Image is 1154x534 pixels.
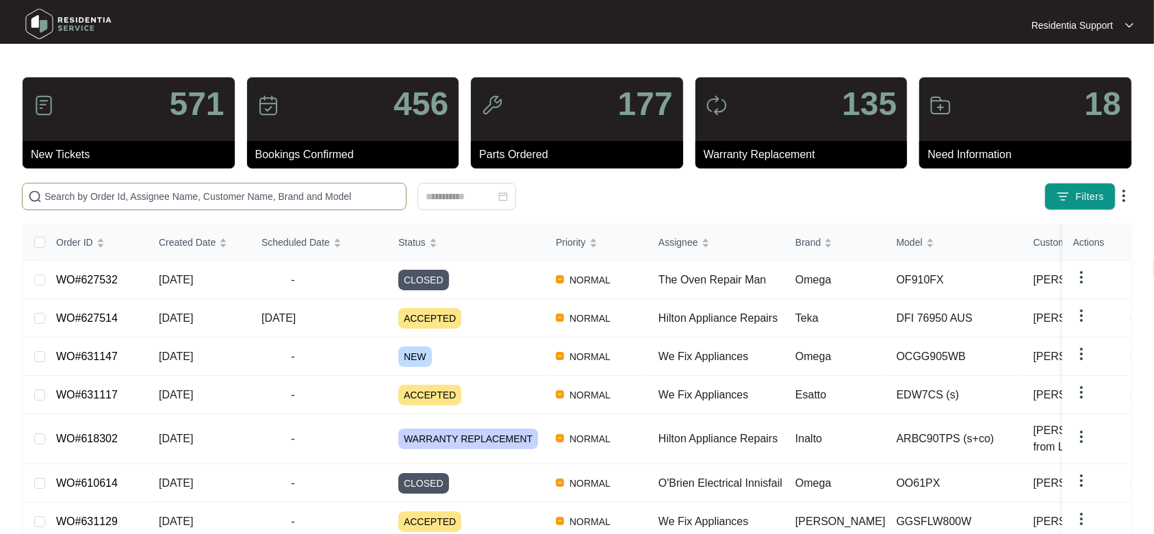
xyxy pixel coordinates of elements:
[886,464,1023,503] td: OO61PX
[658,235,698,250] span: Assignee
[1085,88,1121,120] p: 18
[398,235,426,250] span: Status
[1031,18,1113,32] p: Residentia Support
[886,225,1023,261] th: Model
[658,513,784,530] div: We Fix Appliances
[1034,348,1124,365] span: [PERSON_NAME]
[398,429,538,449] span: WARRANTY REPLACEMENT
[897,235,923,250] span: Model
[398,270,449,290] span: CLOSED
[1034,235,1103,250] span: Customer Name
[56,351,118,362] a: WO#631147
[704,147,908,163] p: Warranty Replacement
[251,225,387,261] th: Scheduled Date
[556,314,564,322] img: Vercel Logo
[658,475,784,492] div: O'Brien Electrical Innisfail
[564,387,616,403] span: NORMAL
[261,513,324,530] span: -
[1116,188,1132,204] img: dropdown arrow
[398,308,461,329] span: ACCEPTED
[886,261,1023,299] td: OF910FX
[261,348,324,365] span: -
[28,190,42,203] img: search-icon
[1034,422,1142,455] span: [PERSON_NAME] from Live...
[556,390,564,398] img: Vercel Logo
[647,225,784,261] th: Assignee
[398,511,461,532] span: ACCEPTED
[56,235,93,250] span: Order ID
[261,235,330,250] span: Scheduled Date
[159,274,193,285] span: [DATE]
[556,479,564,487] img: Vercel Logo
[1056,190,1070,203] img: filter icon
[159,312,193,324] span: [DATE]
[479,147,683,163] p: Parts Ordered
[658,272,784,288] div: The Oven Repair Man
[658,431,784,447] div: Hilton Appliance Repairs
[564,431,616,447] span: NORMAL
[795,235,821,250] span: Brand
[1073,346,1090,362] img: dropdown arrow
[545,225,647,261] th: Priority
[387,225,545,261] th: Status
[1073,269,1090,285] img: dropdown arrow
[159,477,193,489] span: [DATE]
[556,235,586,250] span: Priority
[1073,384,1090,400] img: dropdown arrow
[1073,511,1090,527] img: dropdown arrow
[261,387,324,403] span: -
[261,475,324,492] span: -
[159,351,193,362] span: [DATE]
[159,389,193,400] span: [DATE]
[481,94,503,116] img: icon
[1034,272,1124,288] span: [PERSON_NAME]
[56,433,118,444] a: WO#618302
[658,348,784,365] div: We Fix Appliances
[1073,429,1090,445] img: dropdown arrow
[564,272,616,288] span: NORMAL
[795,433,822,444] span: Inalto
[1034,513,1124,530] span: [PERSON_NAME]
[261,312,296,324] span: [DATE]
[886,414,1023,464] td: ARBC90TPS (s+co)
[159,433,193,444] span: [DATE]
[556,434,564,442] img: Vercel Logo
[33,94,55,116] img: icon
[795,351,831,362] span: Omega
[1034,310,1124,327] span: [PERSON_NAME]
[159,235,216,250] span: Created Date
[261,272,324,288] span: -
[795,312,819,324] span: Teka
[56,274,118,285] a: WO#627532
[21,3,116,44] img: residentia service logo
[564,310,616,327] span: NORMAL
[398,385,461,405] span: ACCEPTED
[795,274,831,285] span: Omega
[658,310,784,327] div: Hilton Appliance Repairs
[257,94,279,116] img: icon
[1034,387,1124,403] span: [PERSON_NAME]
[795,477,831,489] span: Omega
[564,348,616,365] span: NORMAL
[56,516,118,527] a: WO#631129
[795,516,886,527] span: [PERSON_NAME]
[31,147,235,163] p: New Tickets
[564,475,616,492] span: NORMAL
[255,147,459,163] p: Bookings Confirmed
[564,513,616,530] span: NORMAL
[1073,472,1090,489] img: dropdown arrow
[56,312,118,324] a: WO#627514
[556,275,564,283] img: Vercel Logo
[1075,190,1104,204] span: Filters
[929,94,951,116] img: icon
[556,517,564,525] img: Vercel Logo
[398,346,432,367] span: NEW
[1034,475,1124,492] span: [PERSON_NAME]
[261,431,324,447] span: -
[706,94,728,116] img: icon
[1062,225,1131,261] th: Actions
[784,225,886,261] th: Brand
[56,477,118,489] a: WO#610614
[658,387,784,403] div: We Fix Appliances
[394,88,448,120] p: 456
